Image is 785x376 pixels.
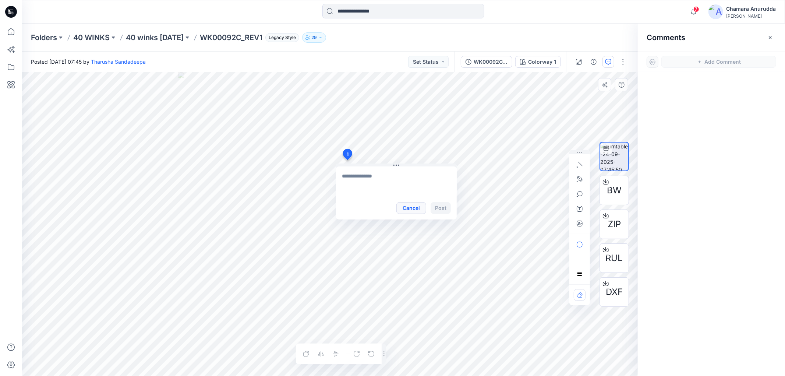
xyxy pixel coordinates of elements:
[347,151,349,158] span: 1
[200,32,262,43] p: WK00092C_REV1
[528,58,556,66] div: Colorway 1
[647,33,685,42] h2: Comments
[607,184,622,197] span: BW
[461,56,512,68] button: WK00092C_REV1
[262,32,299,43] button: Legacy Style
[708,4,723,19] img: avatar
[606,285,623,299] span: DXF
[474,58,508,66] div: WK00092C_REV1
[693,6,699,12] span: 7
[606,252,623,265] span: RUL
[126,32,184,43] a: 40 winks [DATE]
[726,4,776,13] div: Chamara Anurudda
[265,33,299,42] span: Legacy Style
[588,56,600,68] button: Details
[600,143,628,171] img: turntable-24-09-2025-07:45:50
[396,202,426,214] button: Cancel
[608,218,621,231] span: ZIP
[661,56,776,68] button: Add Comment
[73,32,110,43] a: 40 WINKS
[31,58,146,66] span: Posted [DATE] 07:45 by
[726,13,776,19] div: [PERSON_NAME]
[302,32,326,43] button: 29
[31,32,57,43] a: Folders
[515,56,561,68] button: Colorway 1
[311,34,317,42] p: 29
[91,59,146,65] a: Tharusha Sandadeepa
